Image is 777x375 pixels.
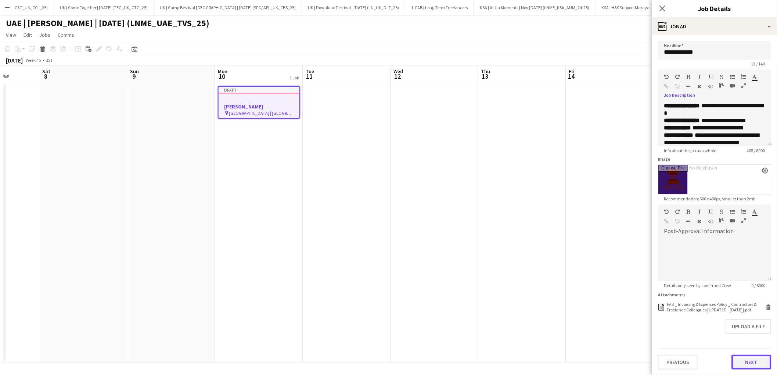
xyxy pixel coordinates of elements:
h3: [PERSON_NAME] [219,103,299,110]
button: Underline [708,209,713,215]
button: Redo [675,209,680,215]
span: 12 [392,72,403,81]
span: View [6,32,16,38]
span: Jobs [39,32,50,38]
span: 0 / 8000 [745,283,771,288]
button: Previous [658,355,698,369]
button: KSA | AlUla Moments | Nov [DATE] (LNME_KSA_AUM_24-25) [474,0,596,15]
button: Fullscreen [741,83,746,89]
button: Clear Formatting [697,218,702,224]
button: Bold [686,209,691,215]
span: Wed [393,68,403,75]
div: BST [46,57,53,63]
span: Fri [569,68,575,75]
button: Ordered List [741,74,746,80]
button: Fullscreen [741,218,746,224]
button: Italic [697,74,702,80]
label: Attachments [658,292,686,297]
button: Unordered List [730,209,735,215]
button: Strikethrough [719,74,724,80]
button: Paste as plain text [719,83,724,89]
button: Insert video [730,83,735,89]
button: KSA | H&S Support Maraya [596,0,656,15]
button: Italic [697,209,702,215]
span: Comms [58,32,74,38]
span: 8 [41,72,50,81]
span: Edit [24,32,32,38]
button: HTML Code [708,218,713,224]
div: FAB _ Invoicing & Expenses Policy _ Contractors & Freelance Colleagues [UPDATED_ 2nd May 2025].pdf [667,301,764,312]
a: View [3,30,19,40]
span: Mon [218,68,227,75]
span: 9 [129,72,139,81]
button: UK | Come Together | [DATE] (TEG_UK_CTG_25) [54,0,154,15]
button: Next [731,355,771,369]
button: Undo [664,74,669,80]
button: 1. FAB | Long Term Freelancers [405,0,474,15]
button: Text Color [752,209,757,215]
span: Sat [42,68,50,75]
div: Job Ad [652,18,777,35]
span: [GEOGRAPHIC_DATA] | [GEOGRAPHIC_DATA], [GEOGRAPHIC_DATA] [229,110,294,116]
a: Jobs [36,30,53,40]
a: Edit [21,30,35,40]
button: Upload a file [726,319,771,334]
button: Paste as plain text [719,218,724,224]
span: Recommendation: 600 x 400px, smaller than 2mb [658,196,762,201]
span: 11 [305,72,314,81]
span: Thu [481,68,490,75]
button: Undo [664,209,669,215]
button: Ordered List [741,209,746,215]
button: Bold [686,74,691,80]
button: Redo [675,74,680,80]
button: Unordered List [730,74,735,80]
span: 10 [217,72,227,81]
span: 405 / 8000 [741,148,771,153]
span: Tue [306,68,314,75]
span: 13 / 140 [745,61,771,67]
span: Info about the job as a whole [658,148,722,153]
span: Week 45 [24,57,43,63]
span: 13 [480,72,490,81]
div: Draft [219,87,299,93]
div: [DATE] [6,57,23,64]
button: Strikethrough [719,209,724,215]
div: 1 Job [289,75,299,81]
app-job-card: Draft[PERSON_NAME] [GEOGRAPHIC_DATA] | [GEOGRAPHIC_DATA], [GEOGRAPHIC_DATA] [218,86,300,119]
span: 14 [568,72,575,81]
span: Details only seen by confirmed Crew [658,283,737,288]
button: UK | Camp Bestival [GEOGRAPHIC_DATA] | [DATE] (SFG/ APL_UK_CBS_25) [154,0,302,15]
h3: Job Details [652,4,777,13]
button: Horizontal Line [686,83,691,89]
span: Sun [130,68,139,75]
a: Comms [55,30,77,40]
button: UK | Download Festival | [DATE] (LN_UK_DLF_25) [302,0,405,15]
button: Clear Formatting [697,83,702,89]
button: Text Color [752,74,757,80]
button: Horizontal Line [686,218,691,224]
button: HTML Code [708,83,713,89]
h1: UAE | [PERSON_NAME] | [DATE] (LNME_UAE_TVS_25) [6,18,209,29]
button: Insert video [730,218,735,224]
button: Underline [708,74,713,80]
